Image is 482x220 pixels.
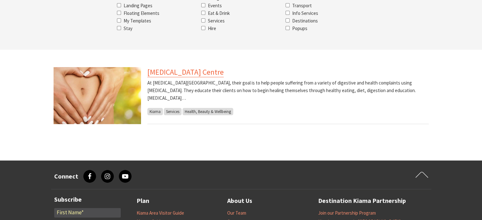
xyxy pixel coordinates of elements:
span: Services [164,108,182,115]
label: Hire [208,25,216,31]
h3: Connect [54,173,78,180]
a: Kiama Area Visitor Guide [137,210,184,216]
label: Destinations [292,18,318,24]
label: Popups [292,25,307,31]
label: Eat & Drink [208,10,230,16]
label: Floating Elements [124,10,159,16]
a: About Us [227,196,252,206]
span: Kiama [147,108,163,115]
span: Health, Beauty & Wellbeing [183,108,233,115]
label: Services [208,18,225,24]
a: Our Team [227,210,246,216]
label: Info Services [292,10,318,16]
label: Landing Pages [124,3,152,9]
h3: Subscribe [54,196,121,203]
label: Transport [292,3,312,9]
a: Join our Partnership Program [318,210,376,216]
a: Destination Kiama Partnership [318,196,406,206]
p: At [MEDICAL_DATA][GEOGRAPHIC_DATA], their goal is to help people suffering from a variety of dige... [147,79,429,102]
a: Plan [137,196,149,206]
input: First Name* [54,208,121,217]
label: My Templates [124,18,151,24]
a: [MEDICAL_DATA] Centre [147,67,224,77]
label: Events [208,3,222,9]
label: Stay [124,25,132,31]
